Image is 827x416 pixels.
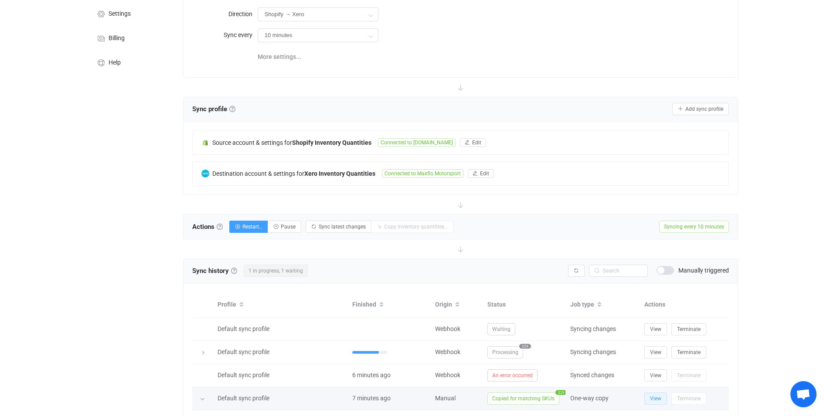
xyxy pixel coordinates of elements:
span: Terminate [677,396,701,402]
span: Billing [109,35,125,42]
button: View [644,392,667,405]
span: Syncing changes [570,325,616,332]
button: Edit [460,138,486,147]
a: Billing [87,25,174,50]
span: Help [109,59,121,66]
span: One-way copy [570,395,609,402]
button: View [644,346,667,358]
span: Restart… [242,224,262,230]
a: View [644,395,667,402]
span: Processing [487,346,523,358]
button: Terminate [671,346,706,358]
span: Sync profile [192,102,235,116]
span: Terminate [677,372,701,378]
span: View [650,326,661,332]
button: Add sync profile [672,103,729,115]
div: Origin [431,297,483,312]
div: Finished [348,297,431,312]
span: Connected to [DOMAIN_NAME] [378,138,456,147]
button: Terminate [671,392,706,405]
div: Webhook [431,324,483,334]
span: More settings... [258,48,301,65]
span: Default sync profile [218,372,269,378]
span: Syncing changes [570,348,616,355]
span: View [650,349,661,355]
input: Search [589,265,648,277]
span: Pause [281,224,296,230]
span: Terminate [677,326,701,332]
span: 229 [519,344,531,348]
span: Copied for matching SKUs [487,392,559,405]
a: Help [87,50,174,74]
button: Restart… [229,221,268,233]
div: Status [483,300,566,310]
button: Copy inventory quantities… [371,221,453,233]
div: Webhook [431,370,483,380]
span: Actions [192,220,223,233]
span: Default sync profile [218,325,269,332]
div: Open chat [790,381,817,407]
span: 1 in progress, 1 waiting [244,265,308,277]
span: Sync latest changes [319,224,366,230]
span: Sync history [192,267,229,275]
span: Add sync profile [685,106,723,112]
div: Manual [431,393,483,403]
span: 6 minutes ago [352,372,391,378]
span: Syncing every 10 minutes [659,221,729,233]
span: Default sync profile [218,395,269,402]
div: Profile [213,297,348,312]
span: Source account & settings for [212,139,292,146]
button: Terminate [671,323,706,335]
button: Terminate [671,369,706,382]
div: Job type [566,297,640,312]
span: Edit [472,140,481,146]
div: Actions [640,300,729,310]
a: View [644,325,667,332]
span: Waiting [487,323,515,335]
span: Settings [109,10,131,17]
span: View [650,372,661,378]
button: View [644,369,667,382]
div: Webhook [431,347,483,357]
input: Model [258,7,378,21]
a: Settings [87,1,174,25]
span: View [650,396,661,402]
a: View [644,348,667,355]
input: Model [258,28,378,42]
b: Shopify Inventory Quantities [292,139,371,146]
span: Terminate [677,349,701,355]
label: Direction [192,5,258,23]
span: An error occurred [487,369,538,382]
label: Sync every [192,26,258,44]
span: Copy inventory quantities… [384,224,448,230]
span: Synced changes [570,372,614,378]
img: shopify.png [201,139,209,147]
button: Pause [268,221,301,233]
button: View [644,323,667,335]
button: Sync latest changes [306,221,371,233]
span: Default sync profile [218,348,269,355]
span: 7 minutes ago [352,395,391,402]
a: View [644,372,667,378]
span: 329 [555,390,565,395]
span: Manually triggered [678,267,729,273]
